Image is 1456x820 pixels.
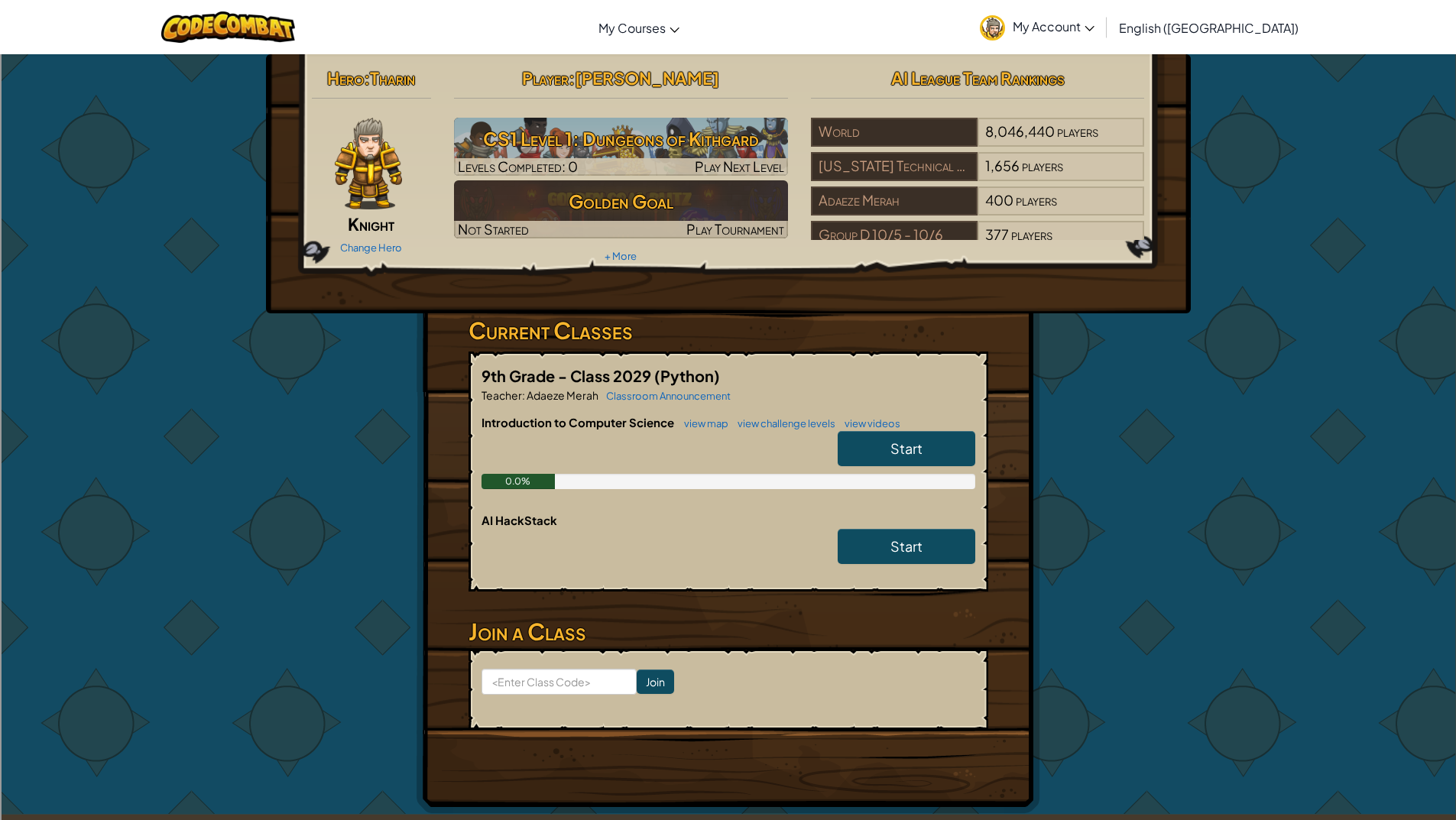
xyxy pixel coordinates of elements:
div: Move To ... [6,34,1450,47]
div: Rename [6,89,1450,102]
a: Golden GoalNot StartedPlay Tournament [454,180,788,238]
div: Sort New > Old [6,20,1450,34]
div: Move To ... [6,102,1450,116]
span: English ([GEOGRAPHIC_DATA]) [1119,20,1299,36]
a: English ([GEOGRAPHIC_DATA]) [1111,7,1306,48]
a: Play Next Level [454,118,788,176]
span: My Account [1013,18,1094,34]
span: My Courses [598,20,666,36]
h3: CS1 Level 1: Dungeons of Kithgard [454,122,788,156]
div: Options [6,61,1450,75]
div: Sort A > Z [6,6,1450,20]
a: My Account [972,3,1102,51]
h3: Golden Goal [454,184,788,219]
div: Sign out [6,75,1450,89]
a: My Courses [591,7,687,48]
img: CodeCombat logo [161,11,295,43]
img: avatar [980,15,1005,41]
div: Delete [6,47,1450,61]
